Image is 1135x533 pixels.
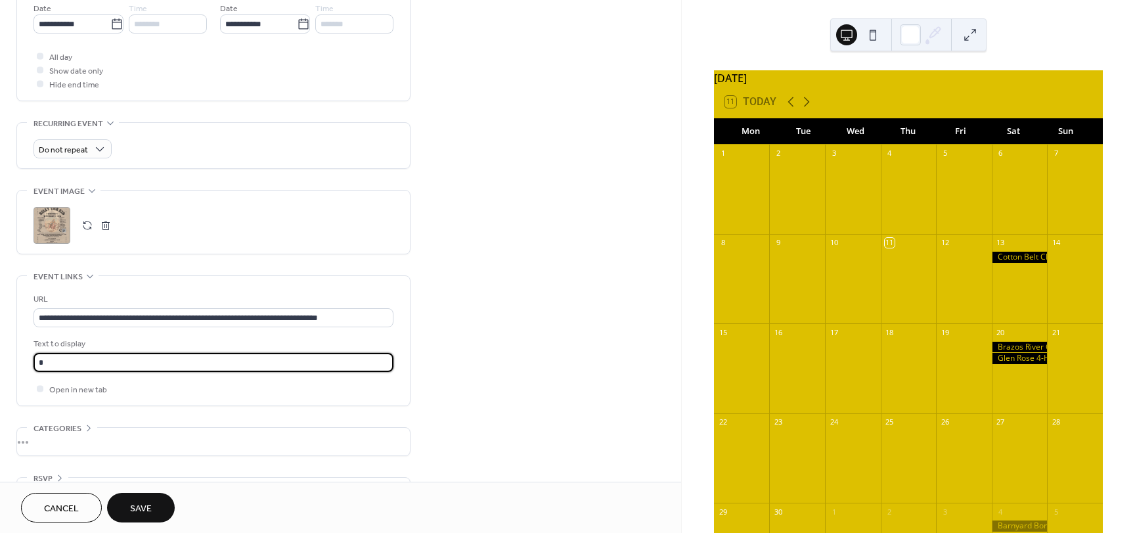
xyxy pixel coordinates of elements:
div: 7 [1051,149,1061,158]
div: 17 [829,327,839,337]
div: 26 [940,417,950,427]
div: 29 [718,507,728,517]
div: 15 [718,327,728,337]
button: Save [107,493,175,522]
span: Do not repeat [39,143,88,158]
div: Wed [830,118,882,145]
span: Time [129,2,147,16]
div: Glen Rose 4-H Jackpot [992,353,1048,364]
span: Date [33,2,51,16]
div: 23 [773,417,783,427]
div: URL [33,292,391,306]
div: 3 [829,149,839,158]
div: 20 [996,327,1006,337]
div: 6 [996,149,1006,158]
div: 12 [940,238,950,248]
div: 22 [718,417,728,427]
span: Time [315,2,334,16]
div: 27 [996,417,1006,427]
div: 2 [773,149,783,158]
span: Categories [33,422,81,436]
span: Event links [33,270,83,284]
span: Show date only [49,64,103,78]
div: 30 [773,507,783,517]
span: Event image [33,185,85,198]
div: 25 [885,417,895,427]
div: 28 [1051,417,1061,427]
div: ; [33,207,70,244]
div: Fri [935,118,987,145]
div: Sat [987,118,1040,145]
span: Recurring event [33,117,103,131]
div: ••• [17,478,410,505]
span: Hide end time [49,78,99,92]
div: Brazos River Classic Jackpot [992,342,1048,353]
div: 9 [773,238,783,248]
div: 3 [940,507,950,517]
div: 5 [940,149,950,158]
div: 5 [1051,507,1061,517]
div: Barnyard Bonanza [992,521,1048,532]
div: 4 [996,507,1006,517]
span: Cancel [44,502,79,516]
span: RSVP [33,472,53,486]
span: Open in new tab [49,383,107,397]
div: Cotton Belt Classic [992,252,1048,263]
div: 10 [829,238,839,248]
div: 13 [996,238,1006,248]
div: 19 [940,327,950,337]
div: Mon [724,118,777,145]
button: Cancel [21,493,102,522]
span: Save [130,502,152,516]
div: 4 [885,149,895,158]
div: 1 [829,507,839,517]
div: 11 [885,238,895,248]
div: 2 [885,507,895,517]
div: 14 [1051,238,1061,248]
div: 16 [773,327,783,337]
span: All day [49,51,72,64]
div: ••• [17,428,410,455]
div: Tue [777,118,830,145]
div: 18 [885,327,895,337]
div: Text to display [33,337,391,351]
div: Thu [882,118,935,145]
div: Sun [1040,118,1092,145]
div: 8 [718,238,728,248]
span: Date [220,2,238,16]
div: 1 [718,149,728,158]
div: 24 [829,417,839,427]
div: [DATE] [714,70,1103,86]
div: 21 [1051,327,1061,337]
